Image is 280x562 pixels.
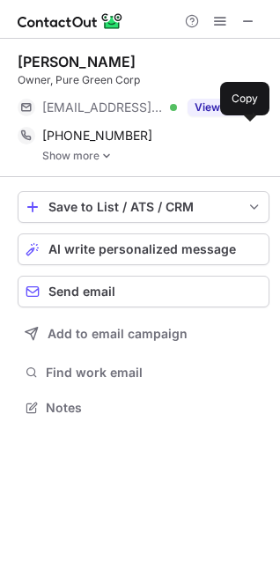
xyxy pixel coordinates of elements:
span: AI write personalized message [48,242,236,256]
img: ContactOut v5.3.10 [18,11,123,32]
span: Find work email [46,365,262,381]
div: [PERSON_NAME] [18,53,136,70]
span: [EMAIL_ADDRESS][DOMAIN_NAME] [42,100,164,115]
span: Add to email campaign [48,327,188,341]
span: [PHONE_NUMBER] [42,128,152,144]
span: Send email [48,285,115,299]
button: Notes [18,396,269,420]
div: Save to List / ATS / CRM [48,200,239,214]
a: Show more [42,150,269,162]
span: Notes [46,400,262,416]
button: save-profile-one-click [18,191,269,223]
button: Send email [18,276,269,307]
button: Find work email [18,360,269,385]
div: Owner, Pure Green Corp [18,72,269,88]
button: AI write personalized message [18,233,269,265]
button: Add to email campaign [18,318,269,350]
button: Reveal Button [188,99,257,116]
img: - [101,150,112,162]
